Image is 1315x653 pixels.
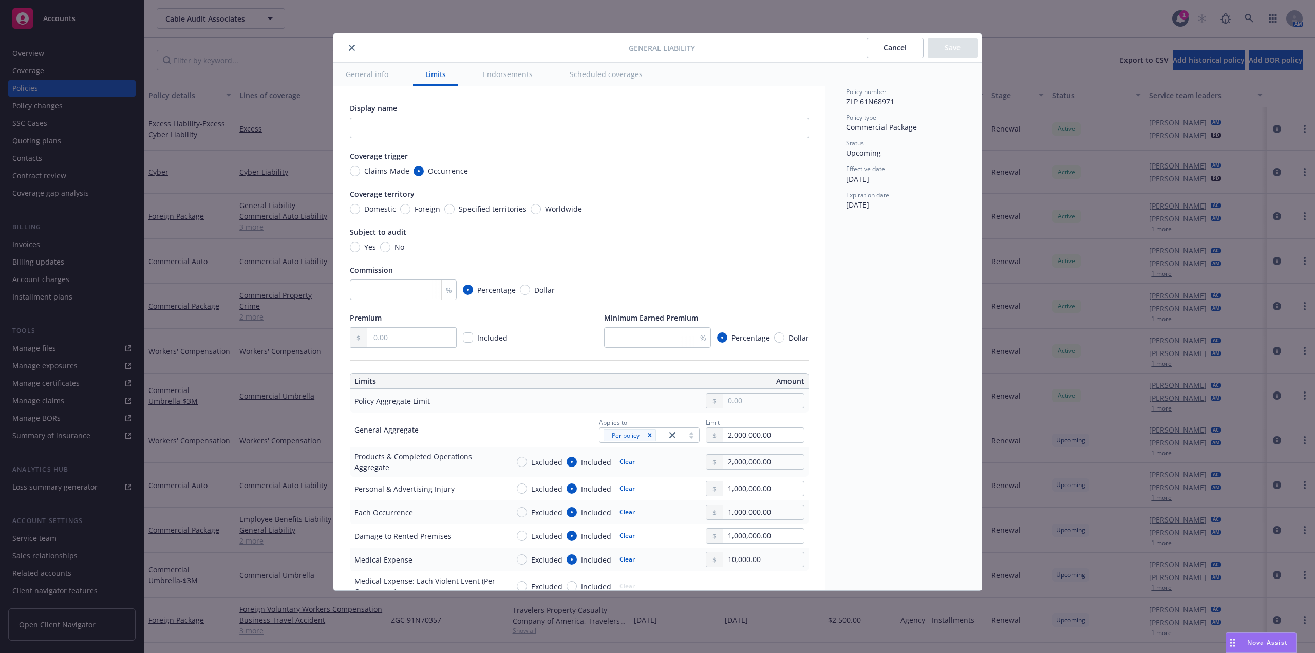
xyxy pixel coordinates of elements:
button: Nova Assist [1226,632,1297,653]
span: Policy type [846,113,876,122]
button: General info [333,63,401,86]
div: Personal & Advertising Injury [354,483,455,494]
span: Excluded [531,457,562,468]
span: General Liability [629,43,695,53]
div: Remove [object Object] [644,429,656,441]
span: % [446,285,452,295]
input: Worldwide [531,204,541,214]
div: Policy Aggregate Limit [354,396,430,406]
input: Included [567,531,577,541]
div: Medical Expense: Each Violent Event (Per Occurrence) [354,575,500,597]
input: Included [567,483,577,494]
div: Drag to move [1226,633,1239,652]
input: Foreign [400,204,410,214]
span: Included [581,457,611,468]
th: Amount [584,374,809,389]
input: 0.00 [723,505,804,519]
button: Scheduled coverages [557,63,655,86]
input: Excluded [517,554,527,565]
button: Clear [613,455,641,469]
span: Dollar [788,332,809,343]
span: Per policy [612,430,640,441]
button: Clear [613,505,641,519]
span: Included [581,554,611,565]
button: Cancel [867,38,924,58]
input: 0.00 [723,552,804,567]
input: 0.00 [723,394,804,408]
div: General Aggregate [354,424,419,435]
input: Included [567,554,577,565]
th: Limits [350,374,534,389]
span: Commercial Package [846,122,917,132]
span: Expiration date [846,191,889,199]
span: Included [581,507,611,518]
span: Excluded [531,483,562,494]
span: Domestic [364,203,396,214]
a: close [666,429,679,441]
div: Medical Expense [354,554,412,565]
input: Included [567,457,577,467]
span: Dollar [534,285,555,295]
span: Included [581,483,611,494]
button: Endorsements [471,63,545,86]
input: Yes [350,242,360,252]
span: Premium [350,313,382,323]
span: Policy number [846,87,887,96]
button: Limits [413,63,458,86]
span: Commission [350,265,393,275]
span: Excluded [531,581,562,592]
span: Limit [706,418,720,427]
span: Coverage trigger [350,151,408,161]
div: Products & Completed Operations Aggregate [354,451,500,473]
span: Status [846,139,864,147]
span: Occurrence [428,165,468,176]
input: Claims-Made [350,166,360,176]
input: 0.00 [723,428,804,442]
input: Dollar [774,332,784,343]
button: Clear [613,529,641,543]
input: No [380,242,390,252]
span: Included [477,333,508,343]
span: Effective date [846,164,885,173]
button: Clear [613,481,641,496]
input: Domestic [350,204,360,214]
span: Claims-Made [364,165,409,176]
input: 0.00 [723,455,804,469]
input: Percentage [717,332,727,343]
span: Percentage [731,332,770,343]
span: Nova Assist [1247,638,1288,647]
input: 0.00 [723,529,804,543]
div: Each Occurrence [354,507,413,518]
span: No [394,241,404,252]
input: Occurrence [414,166,424,176]
span: Subject to audit [350,227,406,237]
span: [DATE] [846,200,869,210]
span: Specified territories [459,203,527,214]
span: Excluded [531,507,562,518]
input: Excluded [517,507,527,517]
input: Excluded [517,483,527,494]
span: Coverage territory [350,189,415,199]
button: Clear [613,552,641,567]
span: Upcoming [846,148,881,158]
span: Yes [364,241,376,252]
span: Display name [350,103,397,113]
input: Included [567,507,577,517]
span: Included [581,581,611,592]
span: Excluded [531,531,562,542]
span: Percentage [477,285,516,295]
input: Specified territories [444,204,455,214]
input: Percentage [463,285,473,295]
input: Excluded [517,531,527,541]
span: % [700,332,706,343]
span: Applies to [599,418,627,427]
input: 0.00 [723,481,804,496]
input: 0.00 [367,328,456,347]
span: ZLP 61N68971 [846,97,894,106]
span: Included [581,531,611,542]
span: Foreign [415,203,440,214]
span: Minimum Earned Premium [604,313,698,323]
span: Excluded [531,554,562,565]
input: Included [567,581,577,591]
div: Damage to Rented Premises [354,531,452,542]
